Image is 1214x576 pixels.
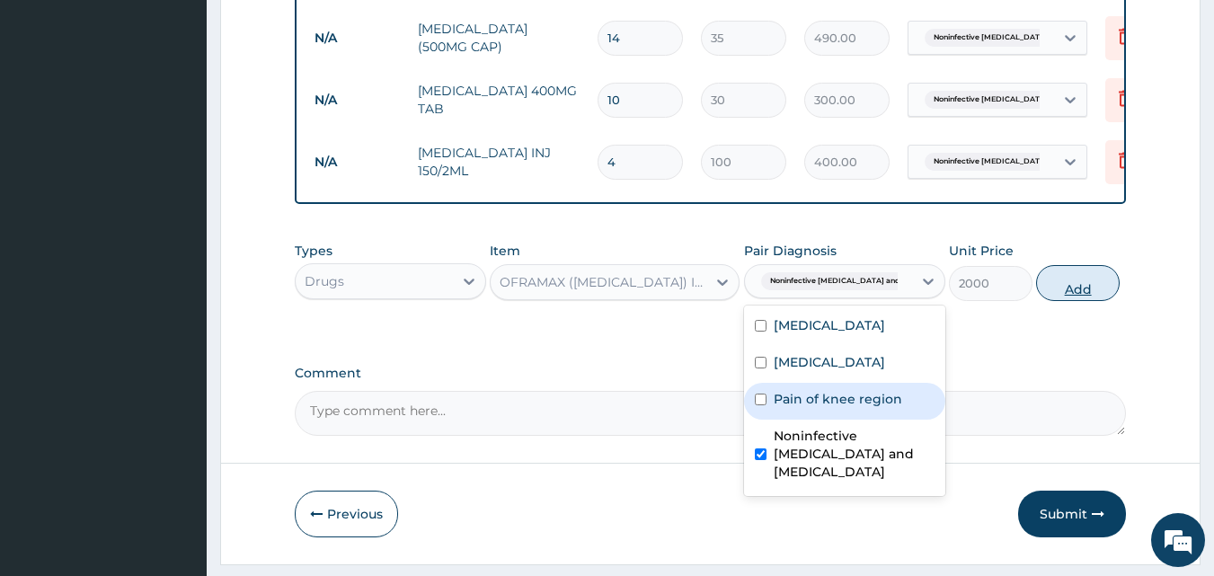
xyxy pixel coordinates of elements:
[104,173,248,355] span: We're online!
[295,9,338,52] div: Minimize live chat window
[295,491,398,537] button: Previous
[744,242,837,260] label: Pair Diagnosis
[295,366,1127,381] label: Comment
[409,73,589,127] td: [MEDICAL_DATA] 400MG TAB
[774,316,885,334] label: [MEDICAL_DATA]
[409,11,589,65] td: [MEDICAL_DATA] (500MG CAP)
[774,427,935,481] label: Noninfective [MEDICAL_DATA] and [MEDICAL_DATA]
[409,135,589,189] td: [MEDICAL_DATA] INJ 150/2ML
[33,90,73,135] img: d_794563401_company_1708531726252_794563401
[306,84,409,117] td: N/A
[305,272,344,290] div: Drugs
[490,242,520,260] label: Item
[93,101,302,124] div: Chat with us now
[949,242,1014,260] label: Unit Price
[1036,265,1120,301] button: Add
[295,244,332,259] label: Types
[9,385,342,448] textarea: Type your message and hit 'Enter'
[925,91,1091,109] span: Noninfective [MEDICAL_DATA] and col...
[774,353,885,371] label: [MEDICAL_DATA]
[925,153,1091,171] span: Noninfective [MEDICAL_DATA] and col...
[925,29,1091,47] span: Noninfective [MEDICAL_DATA] and col...
[774,390,902,408] label: Pain of knee region
[1018,491,1126,537] button: Submit
[761,272,927,290] span: Noninfective [MEDICAL_DATA] and col...
[306,146,409,179] td: N/A
[306,22,409,55] td: N/A
[500,273,708,291] div: OFRAMAX ([MEDICAL_DATA]) INJECTION - 1G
